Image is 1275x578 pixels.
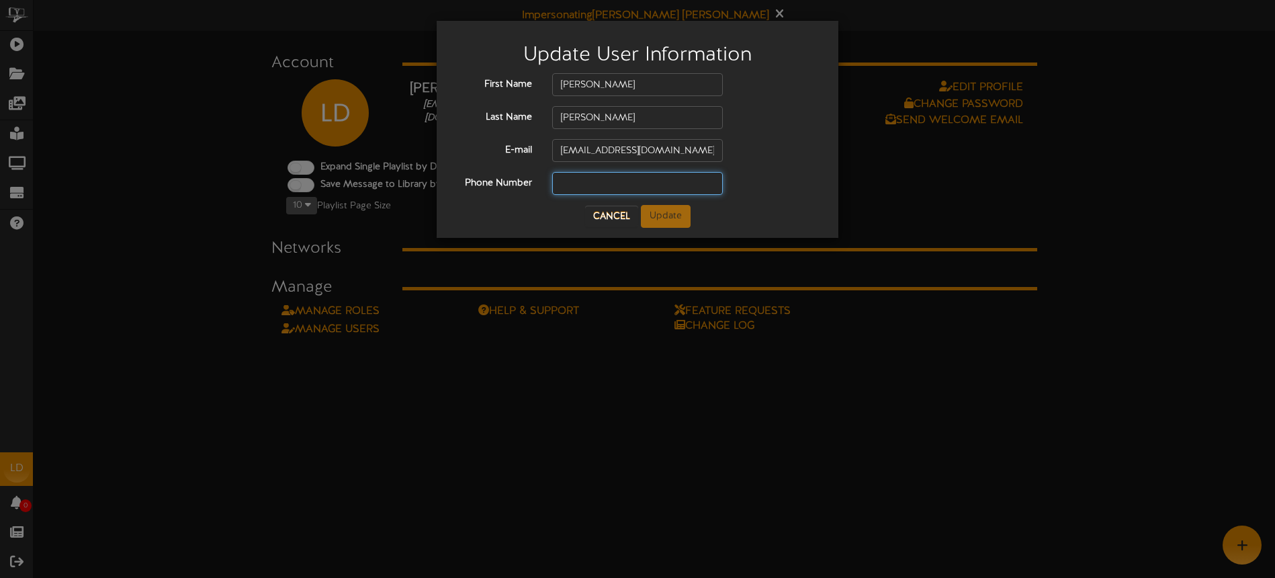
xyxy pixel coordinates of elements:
[447,139,542,157] label: E-mail
[457,44,818,67] h2: Update User Information
[447,172,542,190] label: Phone Number
[585,206,638,227] button: Cancel
[447,73,542,91] label: First Name
[447,106,542,124] label: Last Name
[641,205,691,228] button: Update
